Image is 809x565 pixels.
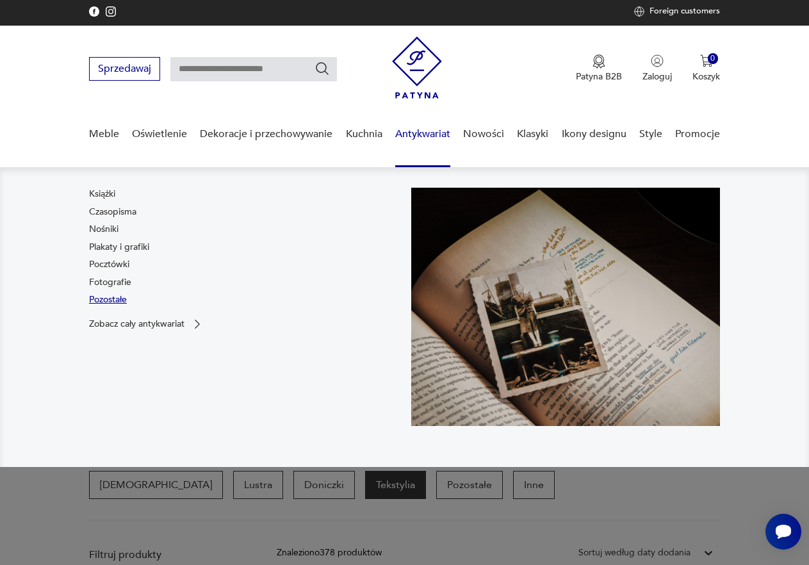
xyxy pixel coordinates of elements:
a: Książki [89,188,115,201]
img: Facebook [106,6,116,17]
div: 0 [708,53,719,64]
img: Ikonka użytkownika [651,54,664,67]
p: Patyna B2B [576,70,622,83]
a: Meble [89,110,119,159]
img: c8a9187830f37f141118a59c8d49ce82.jpg [411,188,721,426]
img: Ikona koszyka [700,54,713,67]
img: Facebook [89,6,99,17]
a: Nowości [463,110,504,159]
p: Zobacz cały antykwariat [89,320,184,328]
button: Patyna B2B [576,54,622,83]
a: Czasopisma [89,206,136,218]
button: Szukaj [315,61,330,76]
img: Ikona medalu [592,54,605,69]
a: Plakaty i grafiki [89,241,149,254]
a: Foreign customers [634,6,720,17]
iframe: Smartsupp widget button [765,514,801,550]
a: Nośniki [89,223,118,236]
a: Ikona medaluPatyna B2B [576,54,622,83]
button: 0Koszyk [692,54,720,83]
a: Sprzedawaj [89,65,160,74]
a: Style [639,110,662,159]
p: Foreign customers [650,6,720,17]
p: Koszyk [692,70,720,83]
a: Fotografie [89,276,131,289]
a: Promocje [675,110,720,159]
a: Zobacz cały antykwariat [89,318,204,331]
a: Oświetlenie [132,110,187,159]
img: Patyna - sklep z meblami i dekoracjami vintage [392,37,442,99]
a: Kuchnia [346,110,382,159]
p: Zaloguj [642,70,672,83]
a: Klasyki [517,110,548,159]
a: Pocztówki [89,258,129,271]
a: Pozostałe [89,293,127,306]
button: Zaloguj [642,54,672,83]
img: Ikona świata [634,6,644,17]
button: Sprzedawaj [89,57,160,81]
a: Antykwariat [395,110,450,159]
a: Ikony designu [562,110,626,159]
a: Dekoracje i przechowywanie [200,110,332,159]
